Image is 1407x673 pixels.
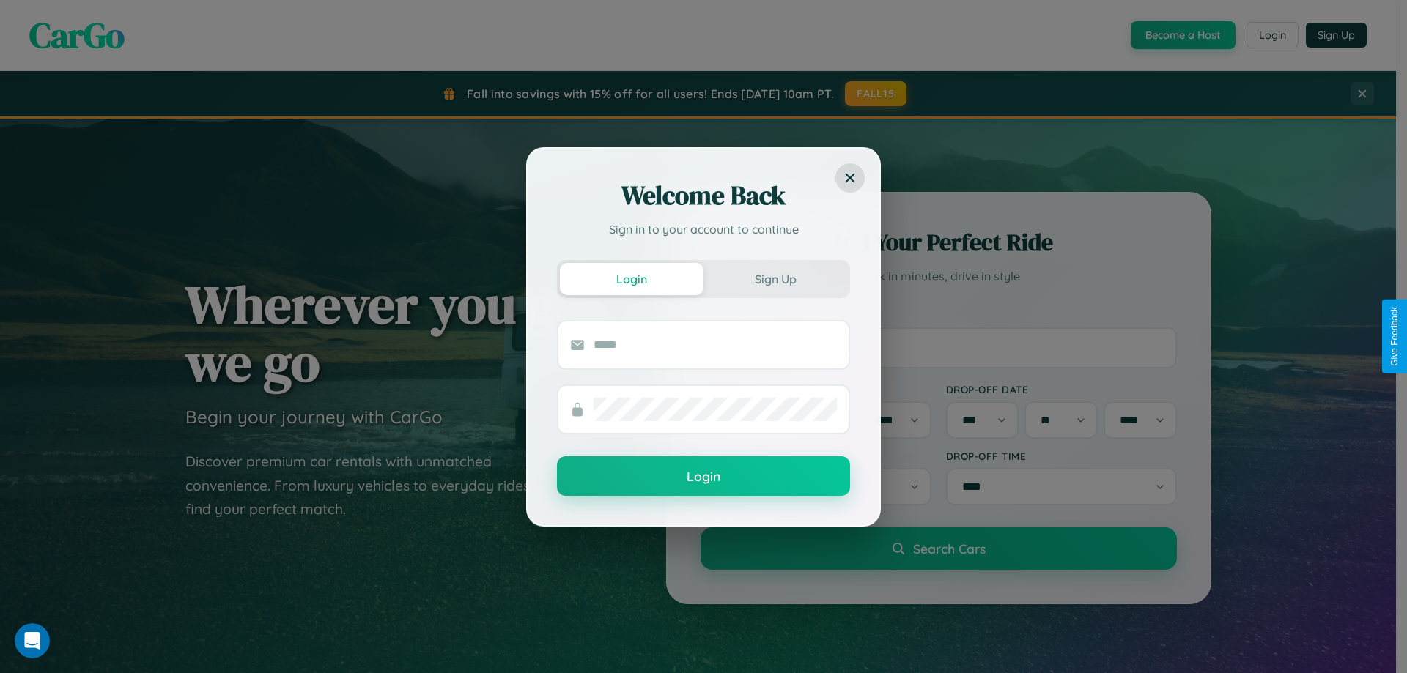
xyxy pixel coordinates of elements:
[557,178,850,213] h2: Welcome Back
[560,263,703,295] button: Login
[557,456,850,496] button: Login
[703,263,847,295] button: Sign Up
[15,623,50,658] iframe: Intercom live chat
[1389,307,1400,366] div: Give Feedback
[557,220,850,238] p: Sign in to your account to continue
